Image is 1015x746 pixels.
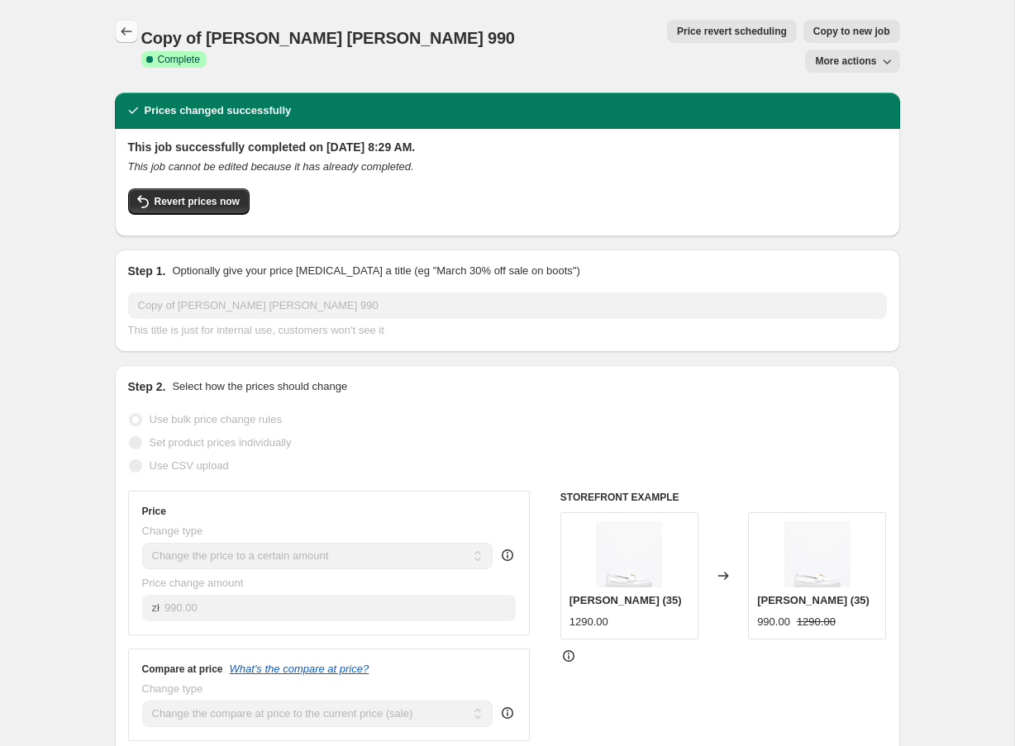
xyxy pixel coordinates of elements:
[128,188,250,215] button: Revert prices now
[150,459,229,472] span: Use CSV upload
[815,55,876,68] span: More actions
[560,491,887,504] h6: STOREFRONT EXAMPLE
[757,614,790,630] div: 990.00
[150,436,292,449] span: Set product prices individually
[142,505,166,518] h3: Price
[145,102,292,119] h2: Prices changed successfully
[813,25,890,38] span: Copy to new job
[164,595,516,621] input: 80.00
[797,614,836,630] strike: 1290.00
[128,324,384,336] span: This title is just for internal use, customers won't see it
[805,50,899,73] button: More actions
[142,663,223,676] h3: Compare at price
[128,160,414,173] i: This job cannot be edited because it has already completed.
[158,53,200,66] span: Complete
[142,682,203,695] span: Change type
[569,614,608,630] div: 1290.00
[677,25,787,38] span: Price revert scheduling
[596,521,662,587] img: kayla-white_22cdae3d-9586-4bba-8483-41b3c637f3dc_80x.jpg
[142,577,244,589] span: Price change amount
[150,413,282,425] span: Use bulk price change rules
[141,29,515,47] span: Copy of [PERSON_NAME] [PERSON_NAME] 990
[499,547,516,563] div: help
[128,139,887,155] h2: This job successfully completed on [DATE] 8:29 AM.
[784,521,851,587] img: kayla-white_22cdae3d-9586-4bba-8483-41b3c637f3dc_80x.jpg
[757,594,870,606] span: [PERSON_NAME] (35)
[128,378,166,395] h2: Step 2.
[152,601,160,614] span: zł
[230,663,369,675] button: What's the compare at price?
[499,705,516,721] div: help
[172,263,579,279] p: Optionally give your price [MEDICAL_DATA] a title (eg "March 30% off sale on boots")
[155,195,240,208] span: Revert prices now
[128,292,887,319] input: 30% off holiday sale
[172,378,347,395] p: Select how the prices should change
[803,20,900,43] button: Copy to new job
[667,20,797,43] button: Price revert scheduling
[142,525,203,537] span: Change type
[115,20,138,43] button: Price change jobs
[128,263,166,279] h2: Step 1.
[569,594,682,606] span: [PERSON_NAME] (35)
